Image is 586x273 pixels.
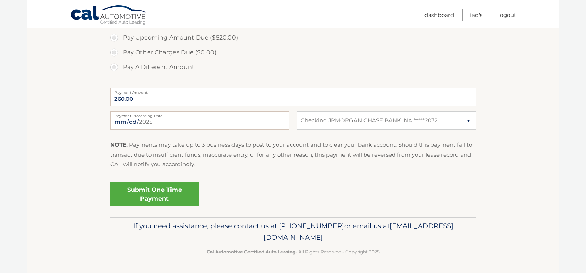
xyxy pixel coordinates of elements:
label: Pay A Different Amount [110,60,476,75]
label: Payment Processing Date [110,111,289,117]
p: If you need assistance, please contact us at: or email us at [115,220,471,244]
label: Payment Amount [110,88,476,94]
a: FAQ's [470,9,482,21]
a: Cal Automotive [70,5,148,26]
p: - All Rights Reserved - Copyright 2025 [115,248,471,256]
strong: Cal Automotive Certified Auto Leasing [207,249,295,255]
label: Pay Upcoming Amount Due ($520.00) [110,30,476,45]
label: Pay Other Charges Due ($0.00) [110,45,476,60]
input: Payment Date [110,111,289,130]
a: Dashboard [424,9,454,21]
a: Submit One Time Payment [110,182,199,206]
a: Logout [498,9,516,21]
strong: NOTE [110,141,126,148]
span: [PHONE_NUMBER] [279,222,344,230]
input: Payment Amount [110,88,476,106]
p: : Payments may take up to 3 business days to post to your account and to clear your bank account.... [110,140,476,169]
